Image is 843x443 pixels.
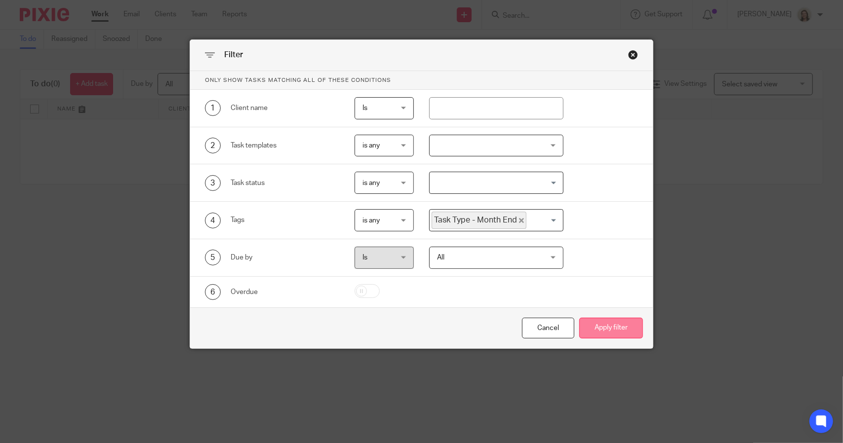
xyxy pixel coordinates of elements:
[205,175,221,191] div: 3
[224,51,243,59] span: Filter
[205,100,221,116] div: 1
[205,138,221,153] div: 2
[231,178,339,188] div: Task status
[231,287,339,297] div: Overdue
[362,142,380,149] span: is any
[362,217,380,224] span: is any
[231,141,339,150] div: Task templates
[362,105,367,111] span: Is
[190,71,653,90] p: Only show tasks matching all of these conditions
[519,218,524,223] button: Deselect Task Type - Month End
[527,212,557,229] input: Search for option
[628,50,638,60] div: Close this dialog window
[579,318,643,339] button: Apply filter
[231,103,339,113] div: Client name
[362,254,367,261] span: Is
[231,253,339,262] div: Due by
[437,254,444,261] span: All
[429,209,563,231] div: Search for option
[432,212,526,229] span: Task Type - Month End
[205,284,221,300] div: 6
[429,172,563,194] div: Search for option
[522,318,574,339] div: Close this dialog window
[231,215,339,225] div: Tags
[431,174,557,191] input: Search for option
[205,213,221,228] div: 4
[205,250,221,265] div: 5
[362,180,380,186] span: is any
